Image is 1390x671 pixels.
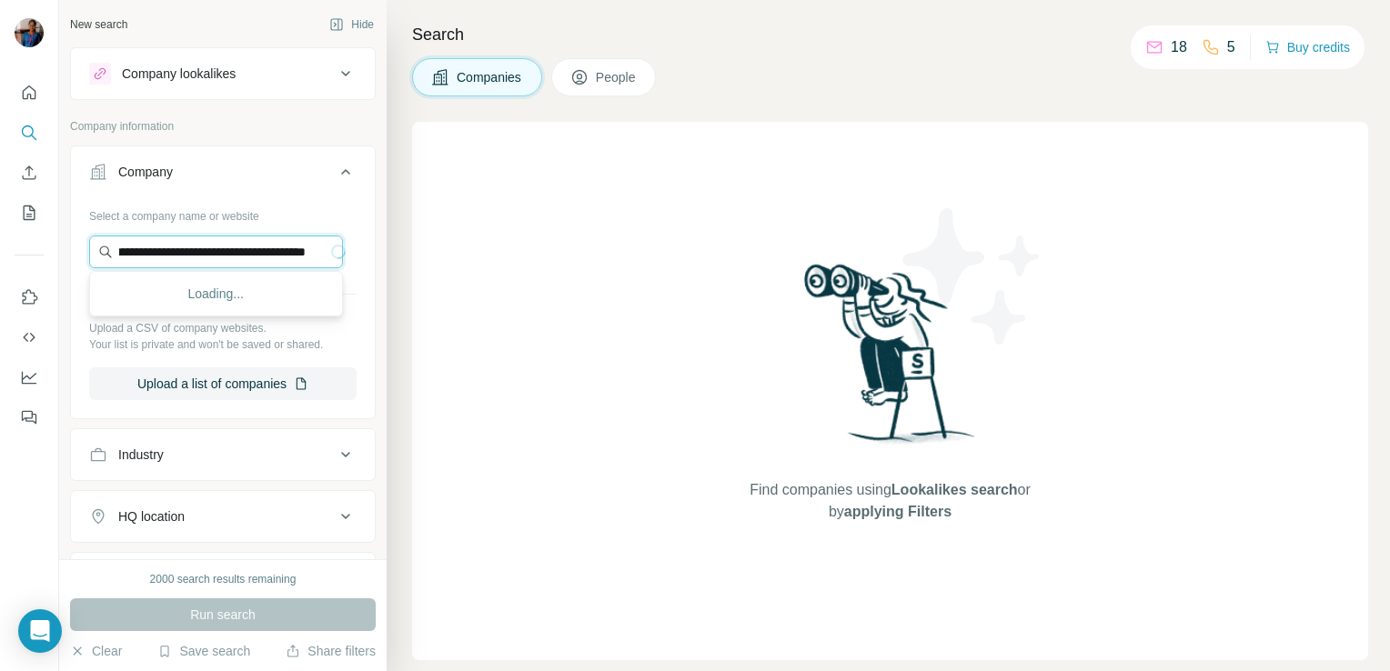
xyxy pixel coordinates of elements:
[71,495,375,538] button: HQ location
[89,320,357,336] p: Upload a CSV of company websites.
[70,642,122,660] button: Clear
[157,642,250,660] button: Save search
[457,68,523,86] span: Companies
[891,482,1018,497] span: Lookalikes search
[18,609,62,653] div: Open Intercom Messenger
[71,433,375,476] button: Industry
[286,642,376,660] button: Share filters
[70,118,376,135] p: Company information
[71,150,375,201] button: Company
[15,196,44,229] button: My lists
[1171,36,1187,58] p: 18
[15,76,44,109] button: Quick start
[744,479,1035,523] span: Find companies using or by
[71,52,375,95] button: Company lookalikes
[15,321,44,354] button: Use Surfe API
[15,281,44,314] button: Use Surfe on LinkedIn
[89,336,357,353] p: Your list is private and won't be saved or shared.
[150,571,297,587] div: 2000 search results remaining
[15,361,44,394] button: Dashboard
[71,556,375,600] button: Annual revenue ($)
[70,16,127,33] div: New search
[891,195,1054,358] img: Surfe Illustration - Stars
[15,401,44,434] button: Feedback
[89,367,357,400] button: Upload a list of companies
[844,504,952,519] span: applying Filters
[412,22,1368,47] h4: Search
[596,68,638,86] span: People
[118,446,164,464] div: Industry
[122,65,236,83] div: Company lookalikes
[15,116,44,149] button: Search
[1265,35,1350,60] button: Buy credits
[94,275,338,312] div: Loading...
[1227,36,1235,58] p: 5
[118,163,173,181] div: Company
[796,259,985,462] img: Surfe Illustration - Woman searching with binoculars
[15,18,44,47] img: Avatar
[118,507,185,526] div: HQ location
[15,156,44,189] button: Enrich CSV
[89,201,357,225] div: Select a company name or website
[317,11,387,38] button: Hide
